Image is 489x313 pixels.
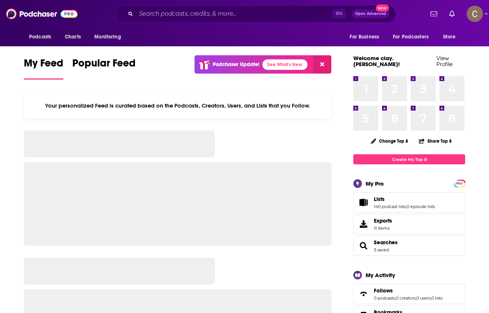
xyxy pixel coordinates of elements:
a: PRO [455,180,464,186]
a: Charts [60,30,85,44]
input: Search podcasts, credits, & more... [136,8,332,20]
a: Create My Top 8 [353,154,465,164]
a: Lists [356,197,371,208]
a: 140 podcast lists [374,204,406,209]
span: Lists [353,192,465,213]
span: Charts [65,32,81,42]
span: For Business [350,32,379,42]
a: See What's New [262,59,307,70]
div: Your personalized Feed is curated based on the Podcasts, Creators, Users, and Lists that you Follow. [24,93,331,118]
a: Lists [374,196,435,202]
a: Searches [374,239,398,246]
a: Welcome clay.[PERSON_NAME]! [353,55,400,68]
button: Open AdvancedNew [352,9,389,18]
a: 0 episode lists [407,204,435,209]
div: My Pro [366,180,384,187]
button: open menu [388,30,439,44]
span: Logged in as clay.bolton [467,6,483,22]
a: Follows [374,287,442,294]
span: , [406,204,407,209]
a: 3 saved [374,247,389,252]
span: Exports [374,217,392,224]
span: For Podcasters [393,32,429,42]
span: Exports [356,219,371,229]
button: open menu [344,30,388,44]
span: , [430,295,431,301]
span: , [416,295,416,301]
div: Search podcasts, credits, & more... [116,5,396,22]
a: 0 creators [396,295,416,301]
div: My Activity [366,272,395,279]
span: Follows [353,284,465,304]
span: Popular Feed [72,57,136,74]
button: Share Top 8 [419,134,452,148]
span: 11 items [374,226,392,231]
a: View Profile [436,55,452,68]
span: More [443,32,456,42]
span: Follows [374,287,393,294]
a: My Feed [24,57,63,80]
a: 0 podcasts [374,295,395,301]
span: Podcasts [29,32,51,42]
img: Podchaser - Follow, Share and Rate Podcasts [6,7,78,21]
span: Lists [374,196,385,202]
span: , [395,295,396,301]
span: PRO [455,181,464,186]
button: Show profile menu [467,6,483,22]
button: open menu [24,30,61,44]
a: Follows [356,289,371,299]
img: User Profile [467,6,483,22]
a: Show notifications dropdown [446,7,458,20]
span: Searches [353,236,465,256]
span: Monitoring [94,32,121,42]
span: New [376,4,389,12]
button: Change Top 8 [366,136,413,146]
p: Podchaser Update! [213,61,259,68]
a: 0 lists [431,295,442,301]
span: My Feed [24,57,63,74]
button: open menu [438,30,465,44]
span: ⌘ K [332,9,346,19]
a: Exports [353,214,465,234]
a: 0 users [416,295,430,301]
a: Searches [356,241,371,251]
button: open menu [89,30,130,44]
a: Show notifications dropdown [428,7,440,20]
span: Open Advanced [355,12,386,16]
a: Popular Feed [72,57,136,80]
